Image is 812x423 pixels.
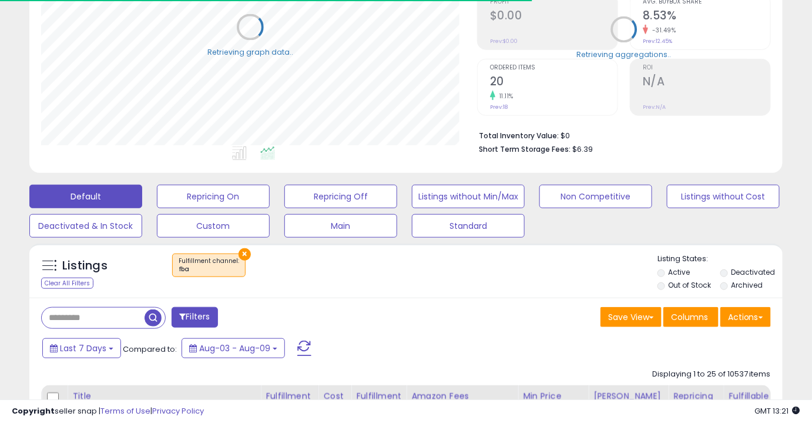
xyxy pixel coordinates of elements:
[29,214,142,238] button: Deactivated & In Stock
[60,342,106,354] span: Last 7 Days
[179,265,239,274] div: fba
[41,278,93,289] div: Clear All Filters
[412,185,525,208] button: Listings without Min/Max
[539,185,652,208] button: Non Competitive
[652,369,771,380] div: Displaying 1 to 25 of 10537 items
[199,342,270,354] span: Aug-03 - Aug-09
[600,307,662,327] button: Save View
[284,214,397,238] button: Main
[284,185,397,208] button: Repricing Off
[732,280,763,290] label: Archived
[207,47,293,58] div: Retrieving graph data..
[732,267,776,277] label: Deactivated
[663,307,719,327] button: Columns
[671,311,708,323] span: Columns
[179,257,239,274] span: Fulfillment channel :
[182,338,285,358] button: Aug-03 - Aug-09
[12,405,55,417] strong: Copyright
[123,344,177,355] span: Compared to:
[12,406,204,417] div: seller snap | |
[720,307,771,327] button: Actions
[172,307,217,328] button: Filters
[755,405,800,417] span: 2025-08-17 13:21 GMT
[29,185,142,208] button: Default
[668,267,690,277] label: Active
[152,405,204,417] a: Privacy Policy
[668,280,711,290] label: Out of Stock
[412,214,525,238] button: Standard
[667,185,780,208] button: Listings without Cost
[657,254,783,265] p: Listing States:
[62,258,108,274] h5: Listings
[42,338,121,358] button: Last 7 Days
[100,405,150,417] a: Terms of Use
[239,248,251,261] button: ×
[157,214,270,238] button: Custom
[577,49,672,60] div: Retrieving aggregations..
[157,185,270,208] button: Repricing On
